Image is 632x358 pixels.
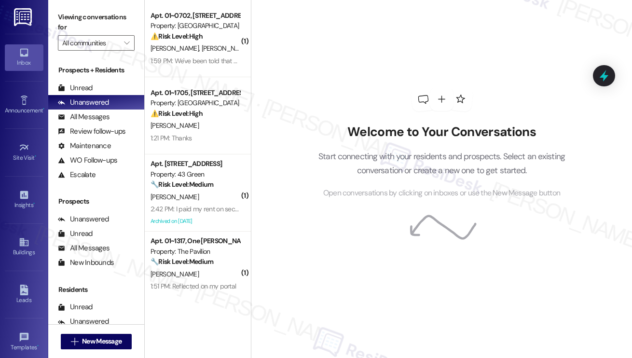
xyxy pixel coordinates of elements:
[151,257,213,266] strong: 🔧 Risk Level: Medium
[151,56,439,65] div: 1:59 PM: We've been told that before, but what do we do to fix our amount and pay the correct amount
[304,124,580,140] h2: Welcome to Your Conversations
[14,8,34,26] img: ResiDesk Logo
[151,11,240,21] div: Apt. 01~0702, [STREET_ADDRESS][GEOGRAPHIC_DATA][US_STATE][STREET_ADDRESS]
[58,112,110,122] div: All Messages
[151,247,240,257] div: Property: The Pavilion
[151,98,240,108] div: Property: [GEOGRAPHIC_DATA]
[151,180,213,189] strong: 🔧 Risk Level: Medium
[48,196,144,207] div: Prospects
[5,139,43,165] a: Site Visit •
[151,205,296,213] div: 2:42 PM: I paid my rent on second of September, ok
[33,200,35,207] span: •
[151,109,203,118] strong: ⚠️ Risk Level: High
[58,10,135,35] label: Viewing conversations for
[58,214,109,224] div: Unanswered
[48,285,144,295] div: Residents
[151,32,203,41] strong: ⚠️ Risk Level: High
[71,338,78,345] i: 
[58,155,117,165] div: WO Follow-ups
[58,302,93,312] div: Unread
[5,187,43,213] a: Insights •
[151,159,240,169] div: Apt. [STREET_ADDRESS]
[151,121,199,130] span: [PERSON_NAME]
[58,141,111,151] div: Maintenance
[58,126,125,137] div: Review follow-ups
[48,65,144,75] div: Prospects + Residents
[151,134,192,142] div: 1:21 PM: Thanks
[151,169,240,179] div: Property: 43 Green
[202,44,311,53] span: [PERSON_NAME][GEOGRAPHIC_DATA]
[58,229,93,239] div: Unread
[62,35,119,51] input: All communities
[5,329,43,355] a: Templates •
[58,258,114,268] div: New Inbounds
[35,153,36,160] span: •
[58,243,110,253] div: All Messages
[5,44,43,70] a: Inbox
[5,282,43,308] a: Leads
[43,106,44,112] span: •
[150,215,241,227] div: Archived on [DATE]
[304,150,580,177] p: Start connecting with your residents and prospects. Select an existing conversation or create a n...
[82,336,122,346] span: New Message
[58,317,109,327] div: Unanswered
[124,39,129,47] i: 
[151,270,199,278] span: [PERSON_NAME]
[323,187,560,199] span: Open conversations by clicking on inboxes or use the New Message button
[151,44,202,53] span: [PERSON_NAME]
[151,282,236,290] div: 1:51 PM: Reflected on my portal
[5,234,43,260] a: Buildings
[151,236,240,246] div: Apt. 01~1317, One [PERSON_NAME]
[151,21,240,31] div: Property: [GEOGRAPHIC_DATA]
[37,343,39,349] span: •
[58,170,96,180] div: Escalate
[151,193,199,201] span: [PERSON_NAME]
[61,334,132,349] button: New Message
[58,83,93,93] div: Unread
[58,97,109,108] div: Unanswered
[151,88,240,98] div: Apt. 01~1705, [STREET_ADDRESS][GEOGRAPHIC_DATA][US_STATE][STREET_ADDRESS]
